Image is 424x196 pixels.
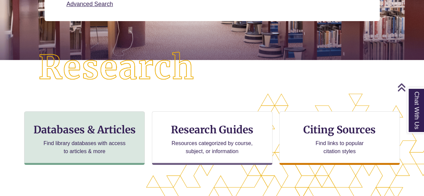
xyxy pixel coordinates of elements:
[168,139,256,155] p: Resources categorized by course, subject, or information
[158,123,267,136] h3: Research Guides
[152,111,272,165] a: Research Guides Resources categorized by course, subject, or information
[21,35,212,101] img: Research
[397,83,422,92] a: Back to Top
[24,111,145,165] a: Databases & Articles Find library databases with access to articles & more
[307,139,372,155] p: Find links to popular citation styles
[41,139,128,155] p: Find library databases with access to articles & more
[30,123,139,136] h3: Databases & Articles
[66,1,113,7] a: Advanced Search
[279,111,400,165] a: Citing Sources Find links to popular citation styles
[299,123,380,136] h3: Citing Sources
